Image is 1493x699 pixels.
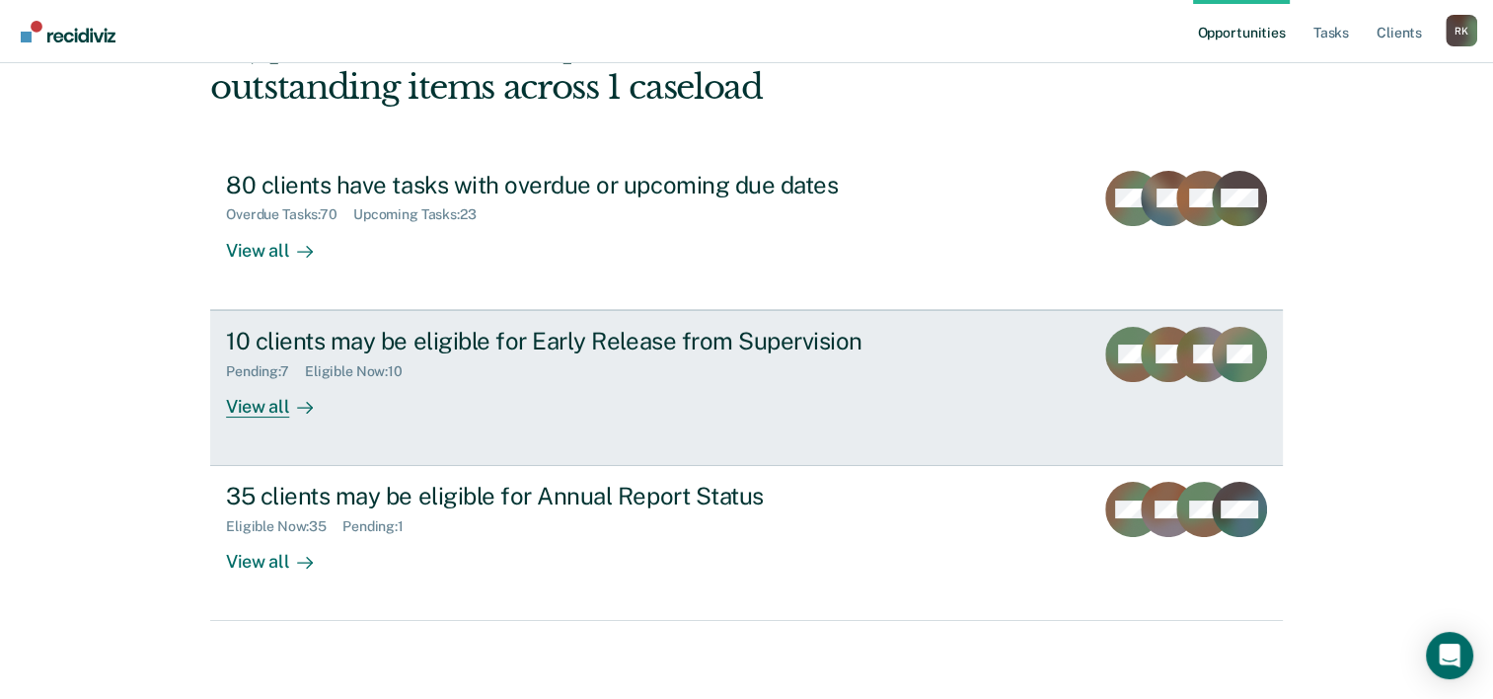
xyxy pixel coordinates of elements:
[226,363,305,380] div: Pending : 7
[353,206,492,223] div: Upcoming Tasks : 23
[21,21,115,42] img: Recidiviz
[226,206,353,223] div: Overdue Tasks : 70
[210,310,1283,466] a: 10 clients may be eligible for Early Release from SupervisionPending:7Eligible Now:10View all
[226,518,342,535] div: Eligible Now : 35
[226,327,919,355] div: 10 clients may be eligible for Early Release from Supervision
[1446,15,1477,46] button: Profile dropdown button
[1446,15,1477,46] div: R K
[1426,632,1473,679] div: Open Intercom Messenger
[226,379,336,418] div: View all
[226,535,336,574] div: View all
[210,27,1068,108] div: Hi, [PERSON_NAME]. We’ve found some outstanding items across 1 caseload
[342,518,419,535] div: Pending : 1
[226,171,919,199] div: 80 clients have tasks with overdue or upcoming due dates
[210,466,1283,621] a: 35 clients may be eligible for Annual Report StatusEligible Now:35Pending:1View all
[305,363,418,380] div: Eligible Now : 10
[210,155,1283,310] a: 80 clients have tasks with overdue or upcoming due datesOverdue Tasks:70Upcoming Tasks:23View all
[226,223,336,262] div: View all
[226,482,919,510] div: 35 clients may be eligible for Annual Report Status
